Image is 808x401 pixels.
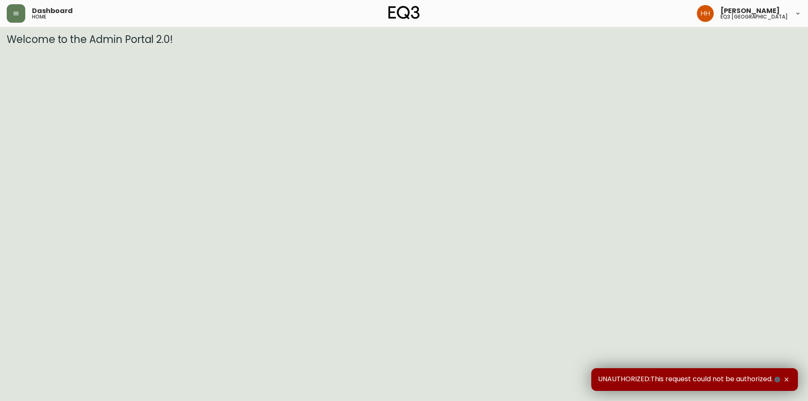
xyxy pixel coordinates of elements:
img: logo [388,6,420,19]
h5: eq3 [GEOGRAPHIC_DATA] [720,14,788,19]
h3: Welcome to the Admin Portal 2.0! [7,34,801,45]
span: Dashboard [32,8,73,14]
h5: home [32,14,46,19]
span: UNAUTHORIZED:This request could not be authorized. [598,375,782,384]
span: [PERSON_NAME] [720,8,780,14]
img: 6b766095664b4c6b511bd6e414aa3971 [697,5,714,22]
